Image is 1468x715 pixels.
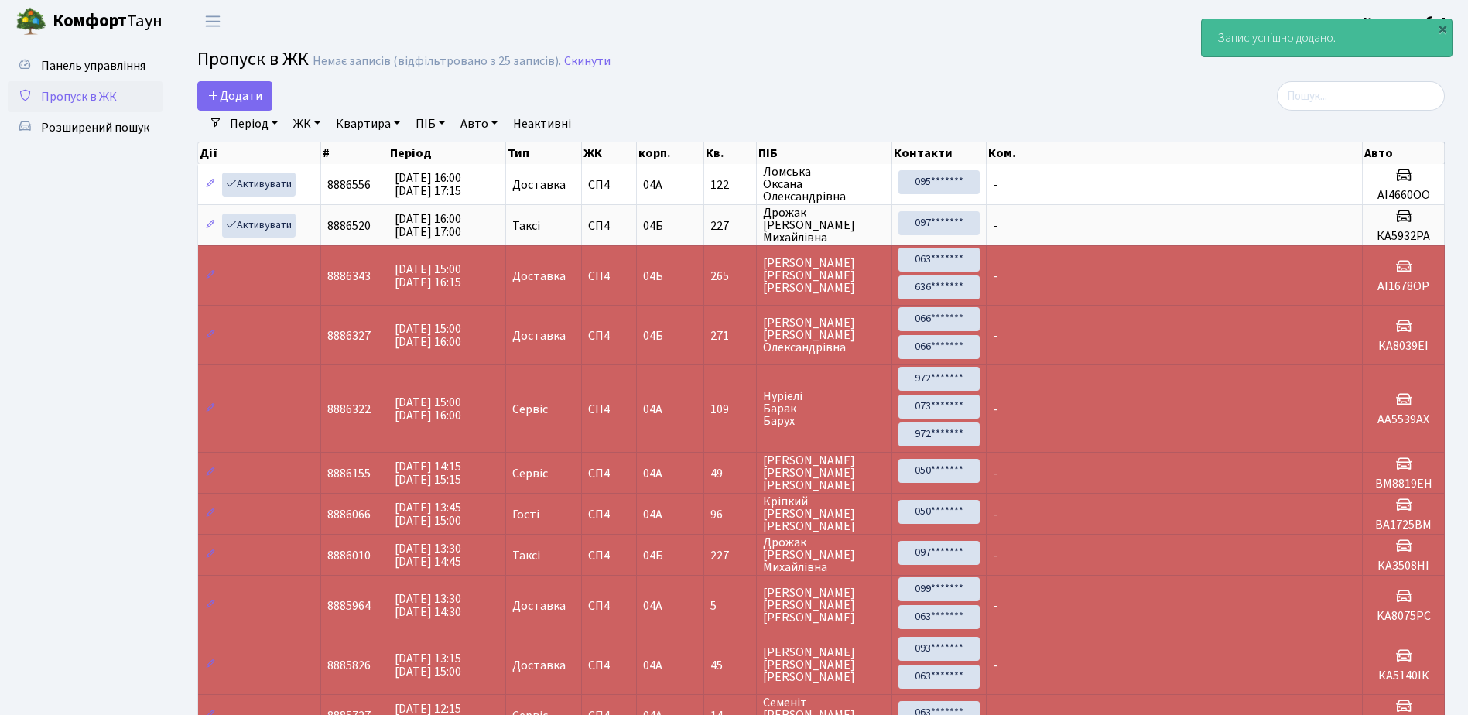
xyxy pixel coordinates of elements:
span: - [993,547,997,564]
a: Авто [454,111,504,137]
span: Додати [207,87,262,104]
span: 04А [643,506,662,523]
a: ЖК [287,111,327,137]
a: Розширений пошук [8,112,163,143]
span: 8886556 [327,176,371,193]
a: Додати [197,81,272,111]
span: Розширений пошук [41,119,149,136]
a: Активувати [222,173,296,197]
img: logo.png [15,6,46,37]
span: [DATE] 13:45 [DATE] 15:00 [395,499,461,529]
span: 227 [710,549,749,562]
span: 8886520 [327,217,371,234]
a: Скинути [564,54,611,69]
span: Ломська Оксана Олександрівна [763,166,885,203]
span: - [993,217,997,234]
th: ПІБ [757,142,892,164]
span: Таксі [512,220,540,232]
span: 04Б [643,547,663,564]
span: [DATE] 15:00 [DATE] 16:00 [395,320,461,351]
span: Доставка [512,600,566,612]
th: Авто [1363,142,1445,164]
span: Доставка [512,179,566,191]
span: СП4 [588,330,630,342]
a: Активувати [222,214,296,238]
span: [DATE] 13:15 [DATE] 15:00 [395,650,461,680]
span: Таун [53,9,163,35]
span: СП4 [588,220,630,232]
span: СП4 [588,600,630,612]
a: Неактивні [507,111,577,137]
span: СП4 [588,179,630,191]
span: СП4 [588,508,630,521]
a: Панель управління [8,50,163,81]
span: 8886322 [327,401,371,418]
span: Доставка [512,270,566,282]
span: 122 [710,179,749,191]
b: Комфорт [53,9,127,33]
th: Дії [198,142,321,164]
span: 271 [710,330,749,342]
span: 49 [710,467,749,480]
span: Пропуск в ЖК [197,46,309,73]
div: Запис успішно додано. [1202,19,1452,56]
h5: BM8819EH [1369,477,1438,491]
div: × [1435,21,1450,36]
span: [PERSON_NAME] [PERSON_NAME] Олександрівна [763,316,885,354]
span: 04Б [643,327,663,344]
th: ЖК [582,142,637,164]
span: - [993,268,997,285]
span: 8886343 [327,268,371,285]
span: [PERSON_NAME] [PERSON_NAME] [PERSON_NAME] [763,257,885,294]
b: Консьєрж б. 4. [1364,13,1449,30]
h5: КА5140ІК [1369,669,1438,683]
span: 04Б [643,217,663,234]
th: Кв. [704,142,756,164]
span: 8885826 [327,657,371,674]
h5: КА3508НІ [1369,559,1438,573]
span: [DATE] 14:15 [DATE] 15:15 [395,458,461,488]
span: 04А [643,176,662,193]
input: Пошук... [1277,81,1445,111]
span: СП4 [588,270,630,282]
span: СП4 [588,403,630,416]
span: 45 [710,659,749,672]
span: 04А [643,465,662,482]
span: [DATE] 15:00 [DATE] 16:15 [395,261,461,291]
span: 04А [643,597,662,614]
span: [PERSON_NAME] [PERSON_NAME] [PERSON_NAME] [763,587,885,624]
span: Панель управління [41,57,145,74]
span: - [993,597,997,614]
span: СП4 [588,549,630,562]
span: - [993,176,997,193]
span: 8886010 [327,547,371,564]
span: [DATE] 16:00 [DATE] 17:15 [395,169,461,200]
span: Дрожак [PERSON_NAME] Михайлівна [763,207,885,244]
th: Тип [506,142,582,164]
span: - [993,657,997,674]
span: Пропуск в ЖК [41,88,117,105]
h5: АІ1678ОР [1369,279,1438,294]
h5: AI4660OO [1369,188,1438,203]
span: - [993,506,997,523]
span: - [993,401,997,418]
span: 8885964 [327,597,371,614]
span: 5 [710,600,749,612]
span: [DATE] 13:30 [DATE] 14:45 [395,540,461,570]
h5: КА5932РА [1369,229,1438,244]
span: Нуріелі Барак Барух [763,390,885,427]
th: Контакти [892,142,987,164]
h5: KA8075PC [1369,609,1438,624]
span: - [993,327,997,344]
span: Доставка [512,659,566,672]
span: [PERSON_NAME] [PERSON_NAME] [PERSON_NAME] [763,646,885,683]
h5: ВА1725ВМ [1369,518,1438,532]
span: - [993,465,997,482]
h5: КА8039ЕІ [1369,339,1438,354]
span: Дрожак [PERSON_NAME] Михайлівна [763,536,885,573]
span: 8886066 [327,506,371,523]
span: 109 [710,403,749,416]
a: Консьєрж б. 4. [1364,12,1449,31]
button: Переключити навігацію [193,9,232,34]
span: 04Б [643,268,663,285]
